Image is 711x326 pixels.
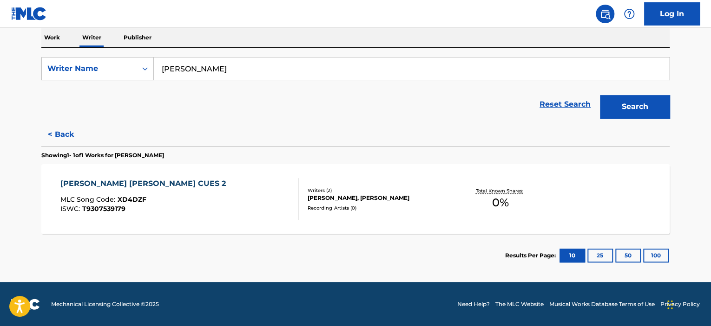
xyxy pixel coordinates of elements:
[11,7,47,20] img: MLC Logo
[644,2,700,26] a: Log In
[47,63,131,74] div: Writer Name
[79,28,104,47] p: Writer
[308,187,448,194] div: Writers ( 2 )
[505,251,558,260] p: Results Per Page:
[121,28,154,47] p: Publisher
[60,205,82,213] span: ISWC :
[549,300,655,308] a: Musical Works Database Terms of Use
[643,249,669,262] button: 100
[599,8,611,19] img: search
[600,95,670,118] button: Search
[660,300,700,308] a: Privacy Policy
[308,194,448,202] div: [PERSON_NAME], [PERSON_NAME]
[475,187,525,194] p: Total Known Shares:
[41,123,97,146] button: < Back
[60,178,230,189] div: [PERSON_NAME] [PERSON_NAME] CUES 2
[41,151,164,160] p: Showing 1 - 1 of 1 Works for [PERSON_NAME]
[41,164,670,234] a: [PERSON_NAME] [PERSON_NAME] CUES 2MLC Song Code:XD4DZFISWC:T9307539179Writers (2)[PERSON_NAME], [...
[624,8,635,19] img: help
[51,300,159,308] span: Mechanical Licensing Collective © 2025
[492,194,509,211] span: 0 %
[596,5,614,23] a: Public Search
[82,205,125,213] span: T9307539179
[665,281,711,326] iframe: Chat Widget
[587,249,613,262] button: 25
[457,300,490,308] a: Need Help?
[495,300,544,308] a: The MLC Website
[118,195,146,204] span: XD4DZF
[41,57,670,123] form: Search Form
[560,249,585,262] button: 10
[60,195,118,204] span: MLC Song Code :
[615,249,641,262] button: 50
[11,299,40,310] img: logo
[308,205,448,211] div: Recording Artists ( 0 )
[41,28,63,47] p: Work
[620,5,639,23] div: Help
[667,291,673,319] div: Drag
[535,94,595,115] a: Reset Search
